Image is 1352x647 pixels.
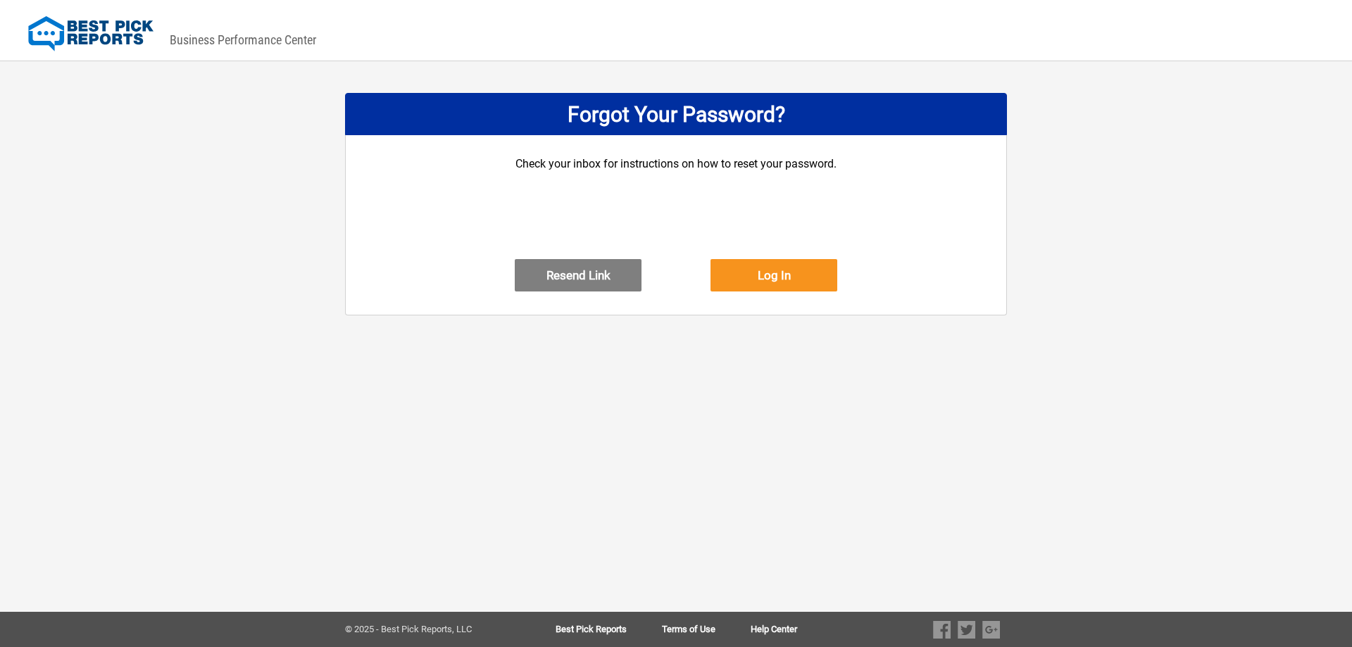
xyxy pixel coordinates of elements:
[662,624,751,634] a: Terms of Use
[28,16,154,51] img: Best Pick Reports Logo
[751,624,797,634] a: Help Center
[345,93,1007,135] div: Forgot Your Password?
[556,624,662,634] a: Best Pick Reports
[345,624,511,634] div: © 2025 - Best Pick Reports, LLC
[711,259,837,291] button: Log In
[515,156,837,259] div: Check your inbox for instructions on how to reset your password.
[515,259,641,291] button: Resend Link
